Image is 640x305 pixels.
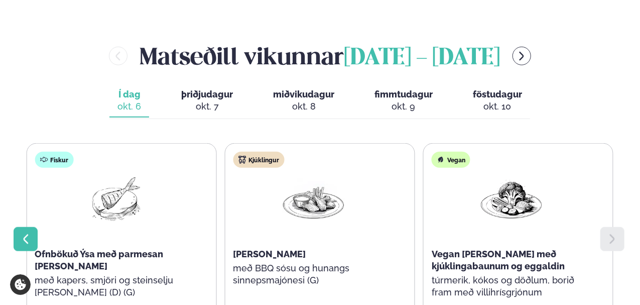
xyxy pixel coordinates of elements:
img: fish.svg [40,156,48,164]
span: Í dag [117,88,141,100]
button: fimmtudagur okt. 9 [366,84,441,118]
div: Kjúklingur [233,152,284,168]
div: okt. 10 [473,100,522,113]
img: Vegan.svg [437,156,445,164]
button: menu-btn-left [109,47,127,65]
img: Vegan.png [479,176,544,223]
p: túrmerik, kókos og döðlum, borið fram með villihrísgrjónum [432,274,591,298]
a: Cookie settings [10,274,31,295]
span: fimmtudagur [374,89,433,99]
h2: Matseðill vikunnar [140,40,500,72]
div: okt. 6 [117,100,141,113]
span: Ofnbökuð Ýsa með parmesan [PERSON_NAME] [35,249,163,271]
div: okt. 7 [181,100,233,113]
div: Fiskur [35,152,73,168]
span: föstudagur [473,89,522,99]
span: [PERSON_NAME] [233,249,306,259]
button: Í dag okt. 6 [109,84,149,118]
p: með BBQ sósu og hunangs sinnepsmajónesi (G) [233,262,393,286]
img: Fish.png [82,176,147,223]
span: [DATE] - [DATE] [344,47,500,69]
button: föstudagur okt. 10 [465,84,530,118]
div: okt. 8 [273,100,334,113]
div: okt. 9 [374,100,433,113]
p: með kapers, smjöri og steinselju [PERSON_NAME] (D) (G) [35,274,194,298]
button: miðvikudagur okt. 8 [265,84,342,118]
button: þriðjudagur okt. 7 [173,84,241,118]
img: Chicken-wings-legs.png [281,176,345,223]
span: miðvikudagur [273,89,334,99]
span: Vegan [PERSON_NAME] með kjúklingabaunum og eggaldin [432,249,565,271]
div: Vegan [432,152,470,168]
img: chicken.svg [238,156,246,164]
span: þriðjudagur [181,89,233,99]
button: menu-btn-right [513,47,531,65]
